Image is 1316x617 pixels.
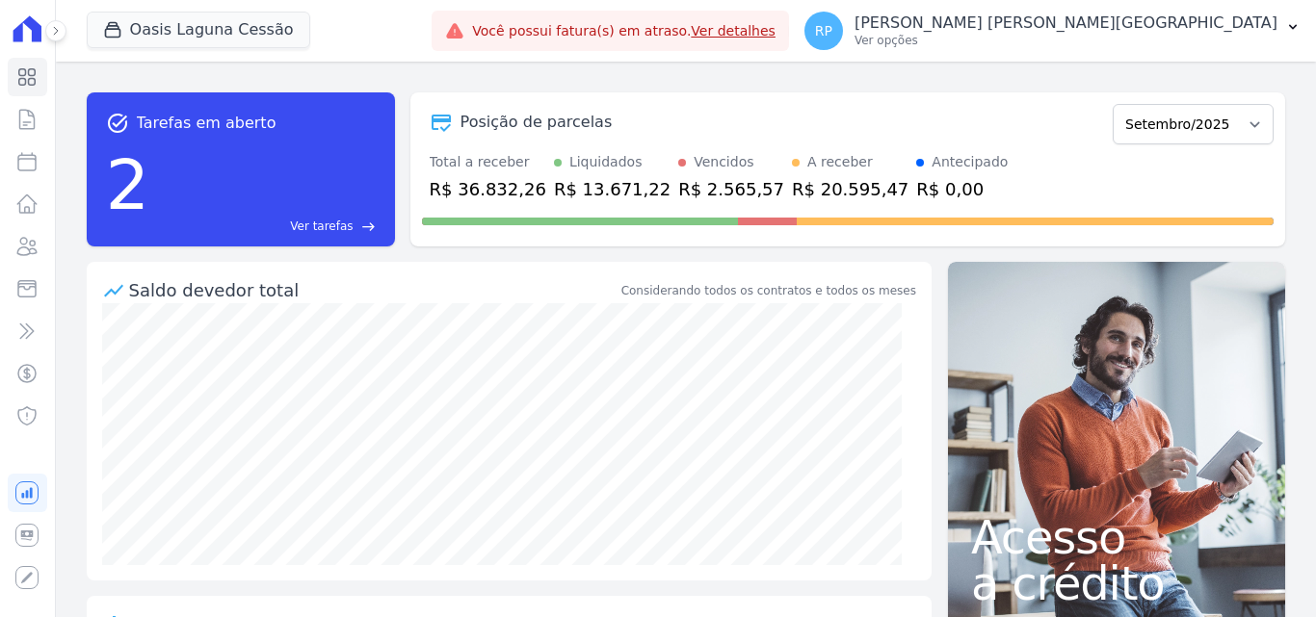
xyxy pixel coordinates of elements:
[137,112,276,135] span: Tarefas em aberto
[106,112,129,135] span: task_alt
[792,176,908,202] div: R$ 20.595,47
[971,560,1262,606] span: a crédito
[855,13,1277,33] p: [PERSON_NAME] [PERSON_NAME][GEOGRAPHIC_DATA]
[554,176,671,202] div: R$ 13.671,22
[430,152,546,172] div: Total a receber
[815,24,832,38] span: RP
[691,23,776,39] a: Ver detalhes
[290,218,353,235] span: Ver tarefas
[621,282,916,299] div: Considerando todos os contratos e todos os meses
[855,33,1277,48] p: Ver opções
[678,176,784,202] div: R$ 2.565,57
[430,176,546,202] div: R$ 36.832,26
[87,12,310,48] button: Oasis Laguna Cessão
[129,277,618,303] div: Saldo devedor total
[694,152,753,172] div: Vencidos
[971,514,1262,560] span: Acesso
[157,218,375,235] a: Ver tarefas east
[807,152,873,172] div: A receber
[569,152,643,172] div: Liquidados
[916,176,1008,202] div: R$ 0,00
[106,135,150,235] div: 2
[789,4,1316,58] button: RP [PERSON_NAME] [PERSON_NAME][GEOGRAPHIC_DATA] Ver opções
[472,21,776,41] span: Você possui fatura(s) em atraso.
[932,152,1008,172] div: Antecipado
[361,219,376,234] span: east
[461,111,613,134] div: Posição de parcelas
